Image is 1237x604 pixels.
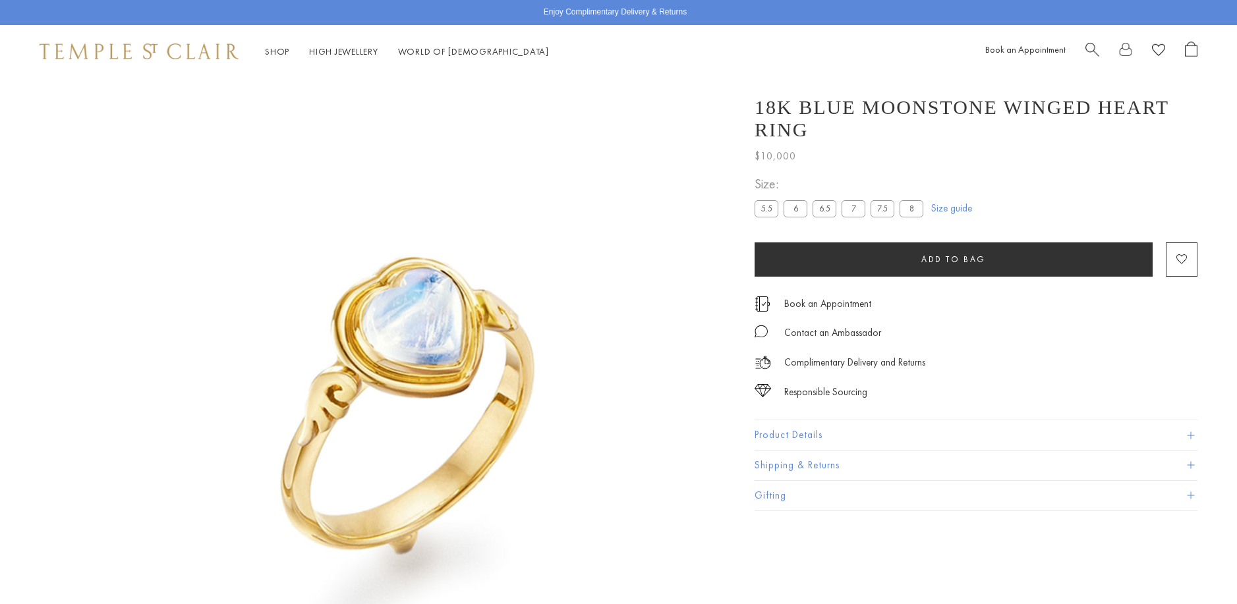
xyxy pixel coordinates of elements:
span: Size: [755,173,929,195]
a: Search [1085,41,1099,62]
button: Shipping & Returns [755,451,1197,480]
h1: 18K Blue Moonstone Winged Heart Ring [755,96,1197,141]
span: $10,000 [755,148,796,165]
label: 5.5 [755,200,778,217]
img: Temple St. Clair [40,43,239,59]
button: Gifting [755,481,1197,510]
button: Product Details [755,420,1197,450]
label: 7.5 [871,200,894,217]
label: 6 [784,200,807,217]
img: MessageIcon-01_2.svg [755,325,768,338]
a: Book an Appointment [985,43,1066,55]
a: Size guide [931,202,972,215]
a: World of [DEMOGRAPHIC_DATA]World of [DEMOGRAPHIC_DATA] [398,45,549,57]
a: Open Shopping Bag [1185,41,1197,62]
a: View Wishlist [1152,41,1165,62]
label: 8 [900,200,923,217]
label: 7 [842,200,865,217]
p: Enjoy Complimentary Delivery & Returns [544,6,687,19]
label: 6.5 [813,200,836,217]
button: Add to bag [755,242,1153,277]
div: Responsible Sourcing [784,384,867,400]
img: icon_appointment.svg [755,296,770,312]
a: ShopShop [265,45,289,57]
a: Book an Appointment [784,296,871,311]
img: icon_sourcing.svg [755,384,771,397]
nav: Main navigation [265,43,549,60]
a: High JewelleryHigh Jewellery [309,45,378,57]
p: Complimentary Delivery and Returns [784,354,925,371]
iframe: Gorgias live chat messenger [1171,542,1224,591]
img: icon_delivery.svg [755,354,771,371]
span: Add to bag [921,254,986,265]
div: Contact an Ambassador [784,325,881,341]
